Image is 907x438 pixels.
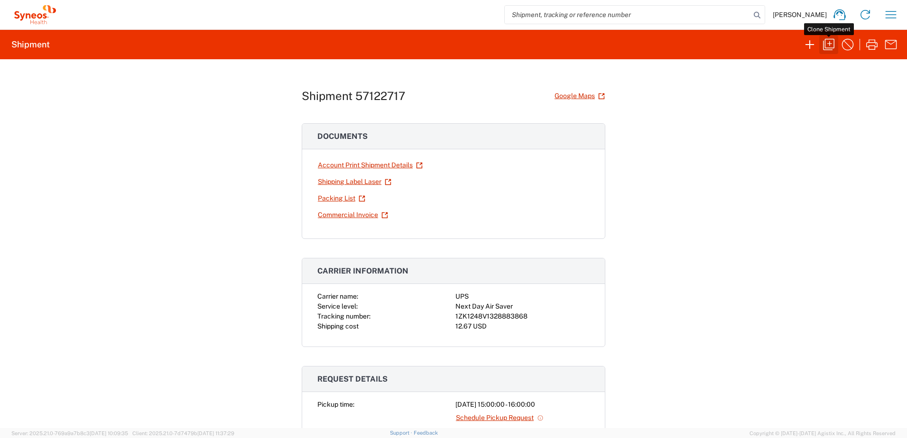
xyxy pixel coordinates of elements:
[317,132,368,141] span: Documents
[317,302,358,310] span: Service level:
[455,292,590,301] div: UPS
[11,39,50,50] h2: Shipment
[11,430,128,436] span: Server: 2025.21.0-769a9a7b8c3
[197,430,234,436] span: [DATE] 11:37:29
[455,426,590,436] div: -
[317,173,392,190] a: Shipping Label Laser
[455,410,544,426] a: Schedule Pickup Request
[317,207,389,223] a: Commercial Invoice
[317,374,388,383] span: Request details
[317,401,354,408] span: Pickup time:
[132,430,234,436] span: Client: 2025.21.0-7d7479b
[455,400,590,410] div: [DATE] 15:00:00 - 16:00:00
[317,157,423,173] a: Account Print Shipment Details
[317,292,358,300] span: Carrier name:
[390,430,414,436] a: Support
[90,430,128,436] span: [DATE] 10:09:35
[317,312,370,320] span: Tracking number:
[317,322,359,330] span: Shipping cost
[455,301,590,311] div: Next Day Air Saver
[414,430,438,436] a: Feedback
[505,6,750,24] input: Shipment, tracking or reference number
[302,89,405,103] h1: Shipment 57122717
[773,10,827,19] span: [PERSON_NAME]
[317,190,366,207] a: Packing List
[455,311,590,321] div: 1ZK1248V1328883868
[554,88,605,104] a: Google Maps
[317,266,408,275] span: Carrier information
[750,429,896,438] span: Copyright © [DATE]-[DATE] Agistix Inc., All Rights Reserved
[455,321,590,331] div: 12.67 USD
[317,427,358,435] span: Delivery time:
